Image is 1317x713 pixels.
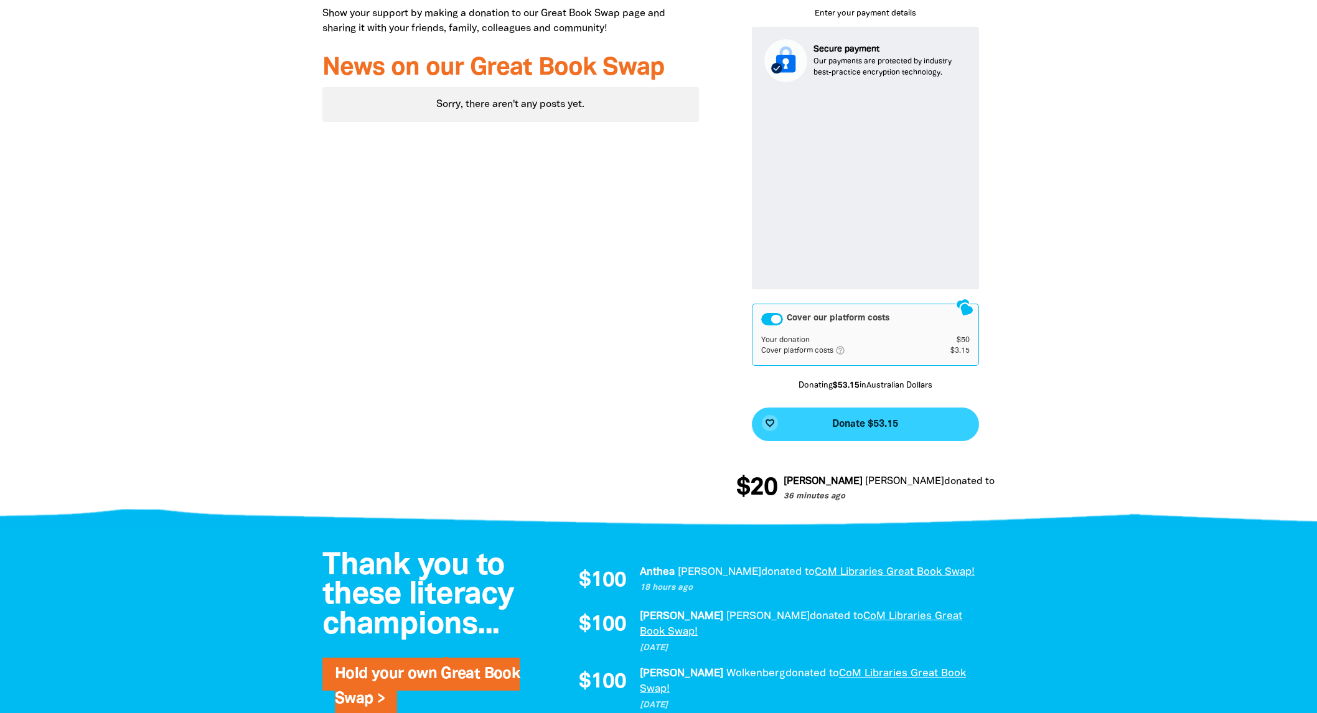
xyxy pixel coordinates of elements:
[579,672,627,693] span: $100
[322,87,699,122] div: Paginated content
[931,345,970,357] td: $3.15
[640,669,966,694] a: CoM Libraries Great Book Swap!
[736,468,995,508] div: Donation stream
[944,477,995,486] span: donated to
[785,669,839,678] span: donated to
[761,335,931,345] td: Your donation
[832,419,898,429] span: Donate $53.15
[784,477,863,486] em: [PERSON_NAME]
[865,477,944,486] em: [PERSON_NAME]
[640,612,723,621] em: [PERSON_NAME]
[784,491,1143,503] p: 36 minutes ago
[579,571,627,592] span: $100
[640,669,723,678] em: [PERSON_NAME]
[810,612,863,621] span: donated to
[678,567,761,577] em: [PERSON_NAME]
[640,582,982,594] p: 18 hours ago
[726,612,810,621] em: [PERSON_NAME]
[813,56,967,78] p: Our payments are protected by industry best-practice encryption technology.
[322,87,699,122] div: Sorry, there aren't any posts yet.
[752,408,979,441] button: favorite_borderDonate $53.15
[765,418,775,428] i: favorite_border
[640,699,982,712] p: [DATE]
[761,345,931,357] td: Cover platform costs
[762,92,969,280] iframe: Secure payment input frame
[736,476,777,501] span: $20
[335,667,520,706] a: Hold your own Great Book Swap >
[726,669,785,678] em: Wolkenberg
[640,642,982,655] p: [DATE]
[815,567,975,577] a: CoM Libraries Great Book Swap!
[322,55,699,82] h3: News on our Great Book Swap
[761,567,815,577] span: donated to
[322,552,513,640] span: Thank you to these literacy champions...
[752,380,979,393] p: Donating in Australian Dollars
[640,567,675,577] em: Anthea
[813,43,967,56] p: Secure payment
[752,8,979,21] p: Enter your payment details
[761,313,783,325] button: Cover our platform costs
[579,615,627,636] span: $100
[833,382,860,389] b: $53.15
[835,345,855,355] i: help_outlined
[931,335,970,345] td: $50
